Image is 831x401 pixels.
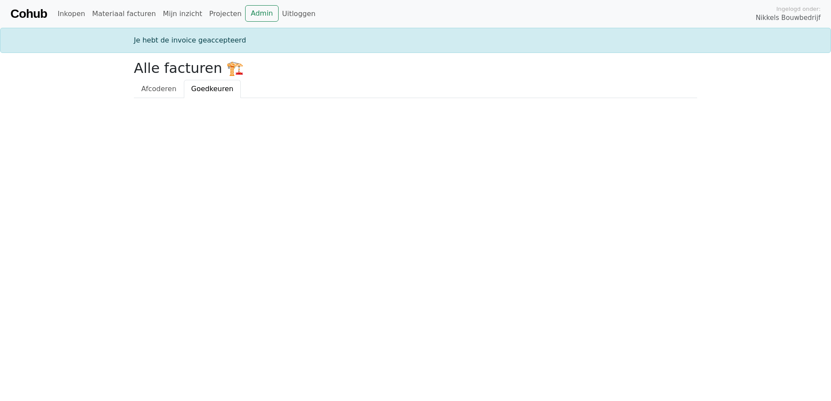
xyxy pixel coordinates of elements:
[756,13,821,23] span: Nikkels Bouwbedrijf
[245,5,279,22] a: Admin
[10,3,47,24] a: Cohub
[134,80,184,98] a: Afcoderen
[129,35,702,46] div: Je hebt de invoice geaccepteerd
[184,80,241,98] a: Goedkeuren
[54,5,88,23] a: Inkopen
[206,5,245,23] a: Projecten
[191,85,233,93] span: Goedkeuren
[141,85,176,93] span: Afcoderen
[160,5,206,23] a: Mijn inzicht
[279,5,319,23] a: Uitloggen
[89,5,160,23] a: Materiaal facturen
[776,5,821,13] span: Ingelogd onder:
[134,60,697,76] h2: Alle facturen 🏗️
